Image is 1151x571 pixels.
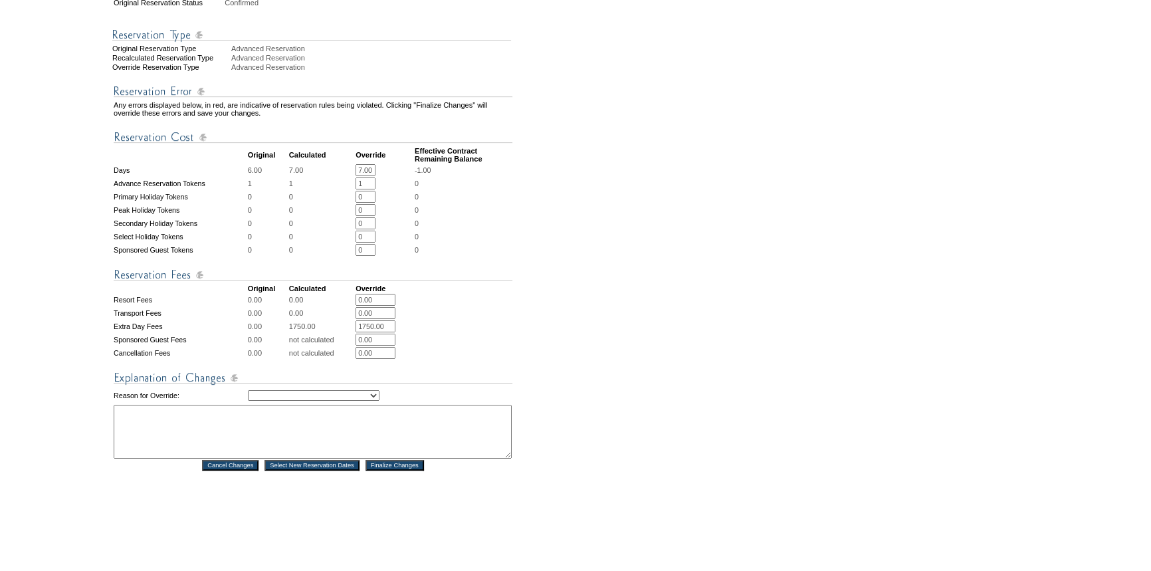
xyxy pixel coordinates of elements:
td: 0 [289,217,354,229]
td: Original [248,285,288,292]
td: 7.00 [289,164,354,176]
td: Any errors displayed below, in red, are indicative of reservation rules being violated. Clicking ... [114,101,512,117]
td: Sponsored Guest Tokens [114,244,247,256]
div: Override Reservation Type [112,63,230,71]
td: 0 [289,191,354,203]
td: Transport Fees [114,307,247,319]
td: Secondary Holiday Tokens [114,217,247,229]
td: 0 [248,217,288,229]
td: Primary Holiday Tokens [114,191,247,203]
td: Override [356,147,413,163]
input: Select New Reservation Dates [264,460,360,471]
td: 6.00 [248,164,288,176]
img: Reservation Cost [114,129,512,146]
td: Resort Fees [114,294,247,306]
td: 0.00 [289,307,354,319]
td: 1 [289,177,354,189]
img: Reservation Errors [114,83,512,100]
td: Calculated [289,285,354,292]
td: 1 [248,177,288,189]
div: Advanced Reservation [231,45,514,53]
input: Cancel Changes [202,460,259,471]
td: 0 [248,204,288,216]
td: Sponsored Guest Fees [114,334,247,346]
span: 0 [415,193,419,201]
td: 0 [289,244,354,256]
td: 0.00 [248,320,288,332]
div: Original Reservation Type [112,45,230,53]
td: 0 [248,244,288,256]
td: Advance Reservation Tokens [114,177,247,189]
td: 0 [289,204,354,216]
div: Recalculated Reservation Type [112,54,230,62]
span: 0 [415,179,419,187]
td: Peak Holiday Tokens [114,204,247,216]
td: 0.00 [248,307,288,319]
img: Reservation Fees [114,267,512,283]
td: 0.00 [289,294,354,306]
td: 1750.00 [289,320,354,332]
span: 0 [415,233,419,241]
td: Original [248,147,288,163]
td: 0 [248,231,288,243]
td: Days [114,164,247,176]
span: 0 [415,246,419,254]
span: 0 [415,206,419,214]
td: 0 [289,231,354,243]
td: Reason for Override: [114,388,247,403]
td: 0.00 [248,347,288,359]
td: 0 [248,191,288,203]
td: Cancellation Fees [114,347,247,359]
img: Reservation Type [112,27,511,43]
td: Select Holiday Tokens [114,231,247,243]
td: Calculated [289,147,354,163]
td: Extra Day Fees [114,320,247,332]
div: Advanced Reservation [231,54,514,62]
img: Explanation of Changes [114,370,512,386]
span: -1.00 [415,166,431,174]
td: Effective Contract Remaining Balance [415,147,512,163]
input: Finalize Changes [366,460,424,471]
td: 0.00 [248,334,288,346]
td: not calculated [289,334,354,346]
td: 0.00 [248,294,288,306]
span: 0 [415,219,419,227]
div: Advanced Reservation [231,63,514,71]
td: not calculated [289,347,354,359]
td: Override [356,285,413,292]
